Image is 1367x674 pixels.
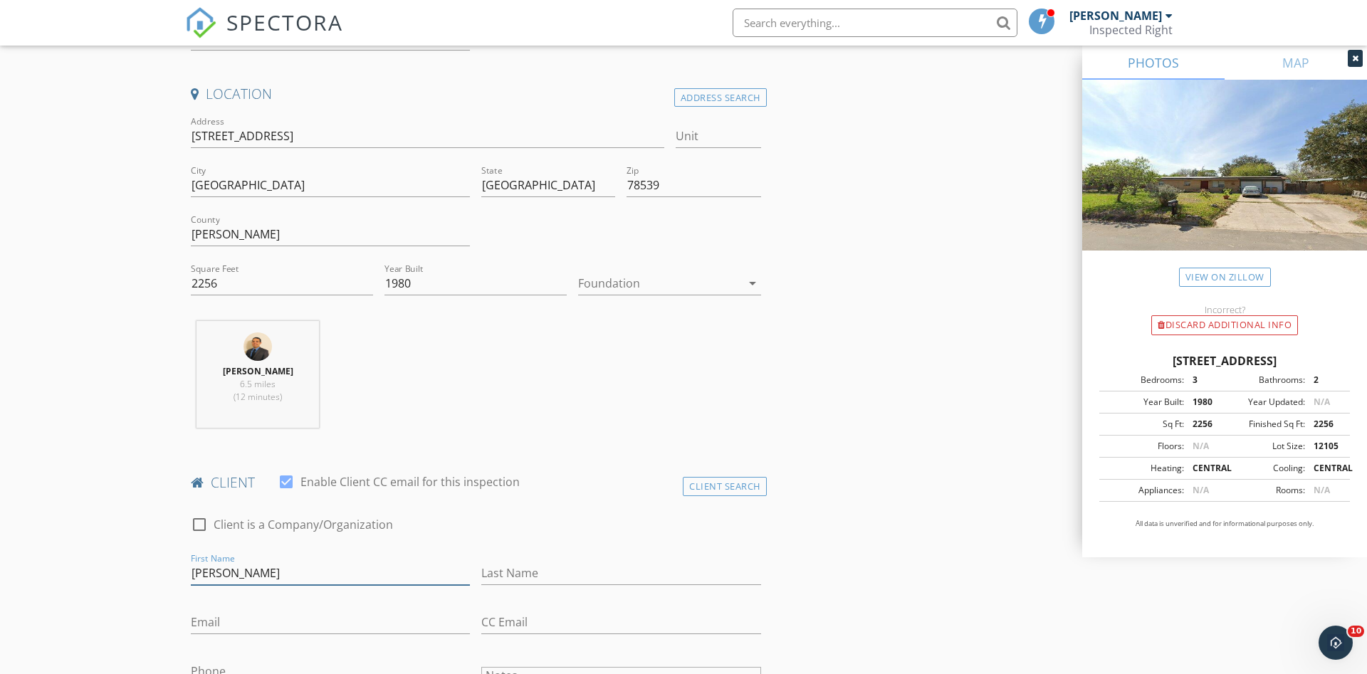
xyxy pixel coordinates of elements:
div: CENTRAL [1305,462,1346,475]
a: SPECTORA [185,19,343,49]
a: View on Zillow [1179,268,1271,287]
label: Enable Client CC email for this inspection [300,475,520,489]
div: Floors: [1104,440,1184,453]
strong: [PERSON_NAME] [223,365,293,377]
div: Year Updated: [1225,396,1305,409]
div: Lot Size: [1225,440,1305,453]
div: Year Built: [1104,396,1184,409]
iframe: Intercom live chat [1319,626,1353,660]
div: Address Search [674,88,767,107]
div: Client Search [683,477,767,496]
h4: Location [191,85,761,103]
span: (12 minutes) [234,391,282,403]
div: 2256 [1305,418,1346,431]
span: 10 [1348,626,1364,637]
i: arrow_drop_down [744,275,761,292]
div: Incorrect? [1082,304,1367,315]
div: Inspected Right [1089,23,1173,37]
img: 20180104_041029668_ios.jpg [243,332,272,361]
div: Heating: [1104,462,1184,475]
div: 2256 [1184,418,1225,431]
div: [PERSON_NAME] [1069,9,1162,23]
div: Appliances: [1104,484,1184,497]
span: 6.5 miles [240,378,276,390]
div: Cooling: [1225,462,1305,475]
div: 3 [1184,374,1225,386]
div: Bathrooms: [1225,374,1305,386]
div: 1980 [1184,396,1225,409]
span: N/A [1193,484,1209,496]
a: MAP [1225,46,1367,80]
div: Discard Additional info [1151,315,1298,335]
div: Bedrooms: [1104,374,1184,386]
span: SPECTORA [226,7,343,37]
input: Search everything... [733,9,1017,37]
img: streetview [1082,80,1367,285]
div: Rooms: [1225,484,1305,497]
span: N/A [1314,484,1330,496]
a: PHOTOS [1082,46,1225,80]
span: N/A [1314,396,1330,408]
span: N/A [1193,440,1209,452]
div: Finished Sq Ft: [1225,418,1305,431]
div: [STREET_ADDRESS] [1099,352,1350,369]
label: Client is a Company/Organization [214,517,393,532]
p: All data is unverified and for informational purposes only. [1099,519,1350,529]
div: 12105 [1305,440,1346,453]
div: 2 [1305,374,1346,386]
div: CENTRAL [1184,462,1225,475]
div: Sq Ft: [1104,418,1184,431]
img: The Best Home Inspection Software - Spectora [185,7,216,38]
h4: client [191,473,761,492]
